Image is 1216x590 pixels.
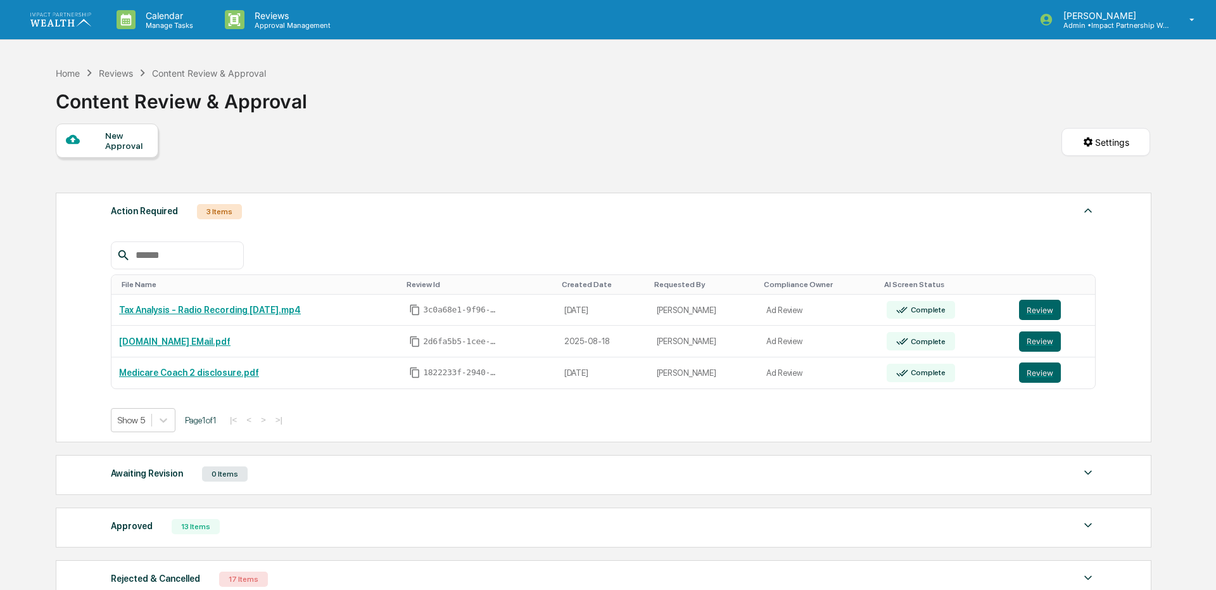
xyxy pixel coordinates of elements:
div: Content Review & Approval [152,68,266,79]
p: Admin • Impact Partnership Wealth [1053,21,1171,30]
p: Approval Management [244,21,337,30]
button: Review [1019,362,1061,383]
a: Review [1019,331,1088,352]
button: Review [1019,300,1061,320]
img: caret [1080,465,1096,480]
td: [PERSON_NAME] [649,357,759,388]
span: 3c0a68e1-9f96-4040-b7f4-b43b32360ca8 [423,305,499,315]
p: Reviews [244,10,337,21]
td: Ad Review [759,326,879,357]
div: Awaiting Revision [111,465,183,482]
div: Toggle SortBy [122,280,396,289]
td: [PERSON_NAME] [649,326,759,357]
div: Toggle SortBy [884,280,1006,289]
div: New Approval [105,131,148,151]
iframe: Open customer support [1175,548,1210,582]
img: caret [1080,518,1096,533]
p: Calendar [136,10,199,21]
div: Complete [908,368,946,377]
a: Medicare Coach 2 disclosure.pdf [119,368,259,378]
div: Home [56,68,80,79]
a: Tax Analysis - Radio Recording [DATE].mp4 [119,305,301,315]
span: Page 1 of 1 [185,415,217,425]
button: |< [226,414,241,425]
td: 2025-08-18 [557,326,649,357]
td: [DATE] [557,357,649,388]
p: Manage Tasks [136,21,199,30]
div: Toggle SortBy [562,280,644,289]
button: < [243,414,255,425]
div: 0 Items [202,466,248,482]
p: [PERSON_NAME] [1053,10,1171,21]
img: logo [30,13,91,26]
span: 2d6fa5b5-1cee-4b54-8976-41cfc7602a32 [423,337,499,347]
a: Review [1019,362,1088,383]
button: Review [1019,331,1061,352]
td: [DATE] [557,295,649,326]
div: Toggle SortBy [764,280,874,289]
div: Toggle SortBy [407,280,552,289]
button: > [257,414,270,425]
td: Ad Review [759,295,879,326]
a: Review [1019,300,1088,320]
span: Copy Id [409,336,421,347]
td: [PERSON_NAME] [649,295,759,326]
img: caret [1080,570,1096,586]
div: Reviews [99,68,133,79]
div: 13 Items [172,519,220,534]
div: 17 Items [219,572,268,587]
div: Complete [908,337,946,346]
div: Toggle SortBy [1022,280,1091,289]
button: Settings [1061,128,1150,156]
div: Content Review & Approval [56,80,307,113]
div: Rejected & Cancelled [111,570,200,587]
td: Ad Review [759,357,879,388]
a: [DOMAIN_NAME] EMail.pdf [119,337,231,347]
div: Approved [111,518,153,534]
div: Toggle SortBy [654,280,754,289]
span: Copy Id [409,367,421,378]
img: caret [1080,203,1096,218]
span: 1822233f-2940-40c3-ae9c-5e860ff15d01 [423,368,499,378]
div: Complete [908,305,946,314]
span: Copy Id [409,304,421,316]
div: 3 Items [197,204,242,219]
div: Action Required [111,203,178,219]
button: >| [272,414,286,425]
